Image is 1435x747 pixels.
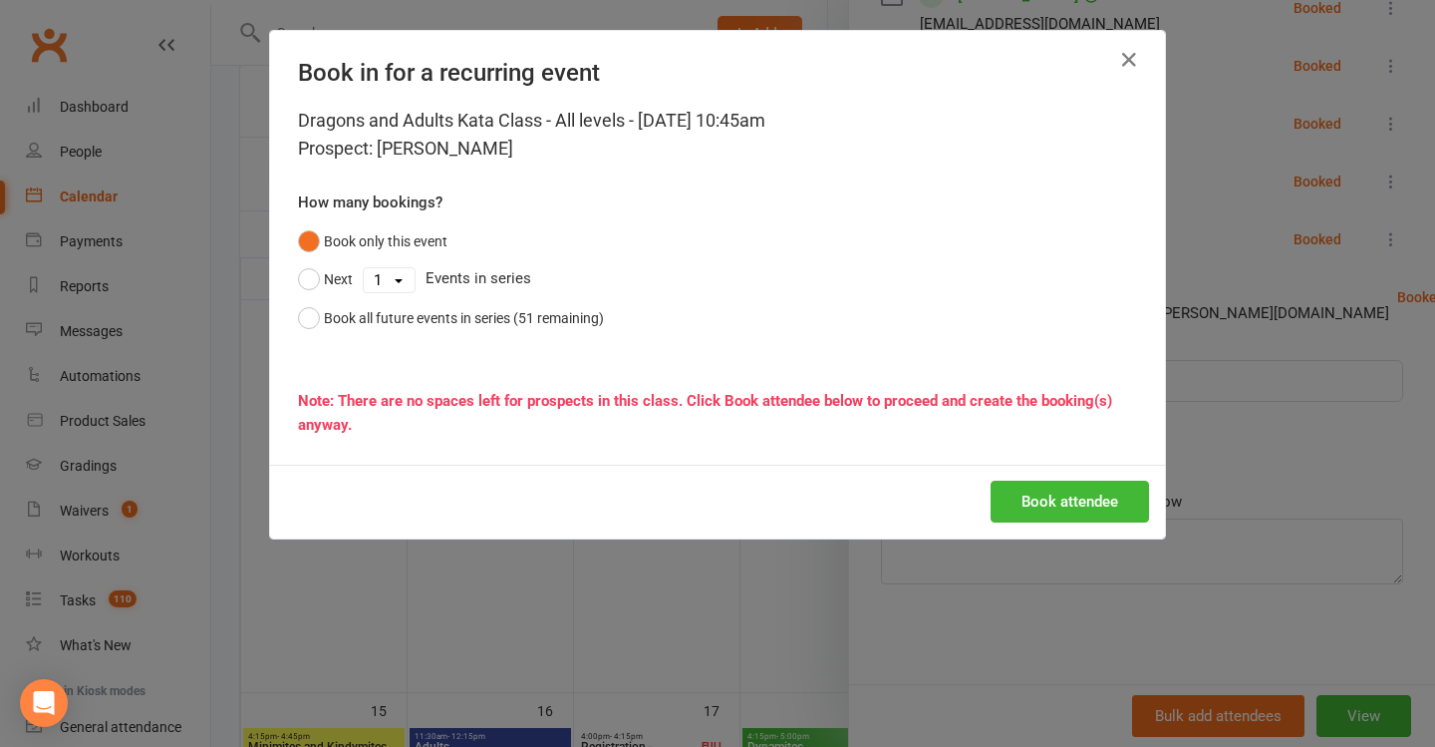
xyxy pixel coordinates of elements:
[298,299,604,337] button: Book all future events in series (51 remaining)
[324,307,604,329] div: Book all future events in series (51 remaining)
[991,481,1149,523] button: Book attendee
[298,59,1137,87] h4: Book in for a recurring event
[298,222,447,260] button: Book only this event
[298,190,442,214] label: How many bookings?
[298,389,1137,437] div: Note: There are no spaces left for prospects in this class. Click Book attendee below to proceed ...
[20,679,68,727] div: Open Intercom Messenger
[1113,44,1145,76] button: Close
[298,260,1137,298] div: Events in series
[298,107,1137,163] div: Dragons and Adults Kata Class - All levels - [DATE] 10:45am Prospect: [PERSON_NAME]
[298,260,353,298] button: Next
